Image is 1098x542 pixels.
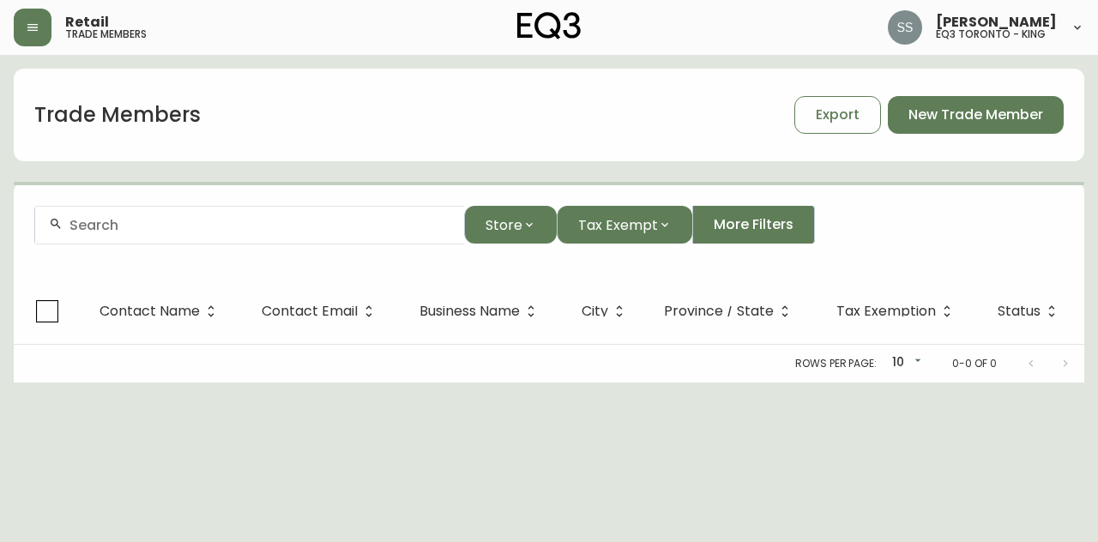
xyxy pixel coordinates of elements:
button: More Filters [692,206,815,244]
p: 0-0 of 0 [952,356,997,371]
h1: Trade Members [34,100,201,129]
span: City [582,306,608,316]
button: Export [794,96,881,134]
span: City [582,304,630,319]
span: Contact Email [262,306,358,316]
span: Status [998,304,1063,319]
span: Tax Exemption [836,306,936,316]
span: Contact Name [100,304,222,319]
h5: trade members [65,29,147,39]
button: Tax Exempt [557,206,692,244]
img: f1b6f2cda6f3b51f95337c5892ce6799 [888,10,922,45]
span: Business Name [419,306,520,316]
div: 10 [884,349,925,377]
span: Contact Name [100,306,200,316]
p: Rows per page: [795,356,877,371]
input: Search [69,217,450,233]
span: Business Name [419,304,542,319]
span: [PERSON_NAME] [936,15,1057,29]
span: Retail [65,15,109,29]
img: logo [517,12,581,39]
span: Contact Email [262,304,380,319]
button: New Trade Member [888,96,1064,134]
h5: eq3 toronto - king [936,29,1046,39]
span: More Filters [714,215,793,234]
span: New Trade Member [908,105,1043,124]
span: Tax Exemption [836,304,958,319]
span: Status [998,306,1041,316]
span: Province / State [664,304,796,319]
button: Store [464,206,557,244]
span: Province / State [664,306,774,316]
span: Tax Exempt [578,214,658,236]
span: Export [816,105,860,124]
span: Store [486,214,522,236]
